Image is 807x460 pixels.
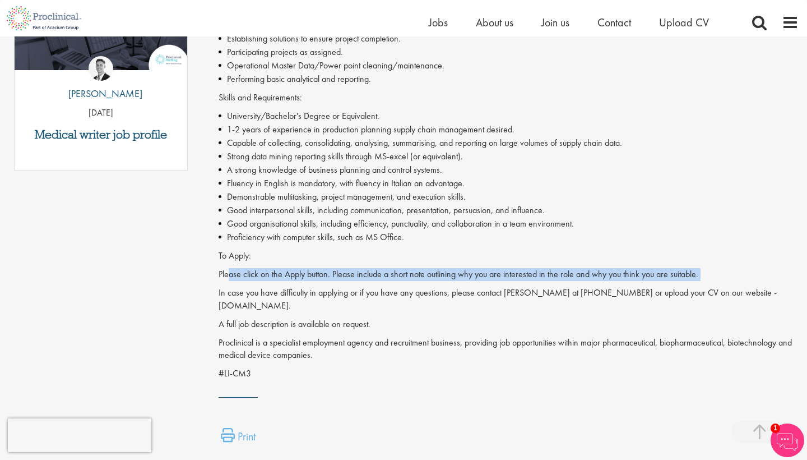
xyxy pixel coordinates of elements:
li: Demonstrable multitasking, project management, and execution skills. [219,190,799,204]
li: Proficiency with computer skills, such as MS Office. [219,231,799,244]
img: Chatbot [771,424,804,457]
li: 1-2 years of experience in production planning supply chain management desired. [219,123,799,136]
li: Capable of collecting, consolidating, analysing, summarising, and reporting on large volumes of s... [219,136,799,150]
a: Upload CV [659,15,709,30]
li: Strong data mining reporting skills through MS-excel (or equivalent). [219,150,799,163]
li: Establishing solutions to ensure project completion. [219,32,799,45]
a: Contact [597,15,631,30]
a: Jobs [429,15,448,30]
li: Good organisational skills, including efficiency, punctuality, and collaboration in a team enviro... [219,217,799,231]
p: [DATE] [15,107,187,119]
p: #LI-CM3 [219,367,799,380]
p: Skills and Requirements: [219,91,799,104]
li: Good interpersonal skills, including communication, presentation, persuasion, and influence. [219,204,799,217]
li: Fluency in English is mandatory, with fluency in Italian an advantage. [219,177,799,190]
img: George Watson [89,56,113,81]
p: A full job description is available on request. [219,318,799,331]
a: George Watson [PERSON_NAME] [60,56,142,107]
iframe: reCAPTCHA [8,418,151,452]
p: Please click on the Apply button. Please include a short note outlining why you are interested in... [219,268,799,281]
li: A strong knowledge of business planning and control systems. [219,163,799,177]
p: [PERSON_NAME] [60,86,142,101]
span: 1 [771,424,780,433]
li: Participating projects as assigned. [219,45,799,59]
p: Proclinical is a specialist employment agency and recruitment business, providing job opportuniti... [219,337,799,362]
p: To Apply: [219,250,799,263]
p: In case you have difficulty in applying or if you have any questions, please contact [PERSON_NAME... [219,287,799,312]
li: University/Bachelor's Degree or Equivalent. [219,109,799,123]
a: About us [476,15,513,30]
a: Join us [541,15,569,30]
li: Performing basic analytical and reporting. [219,72,799,86]
a: Medical writer job profile [20,128,182,141]
li: Operational Master Data/Power point cleaning/maintenance. [219,59,799,72]
a: Print [221,428,256,450]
